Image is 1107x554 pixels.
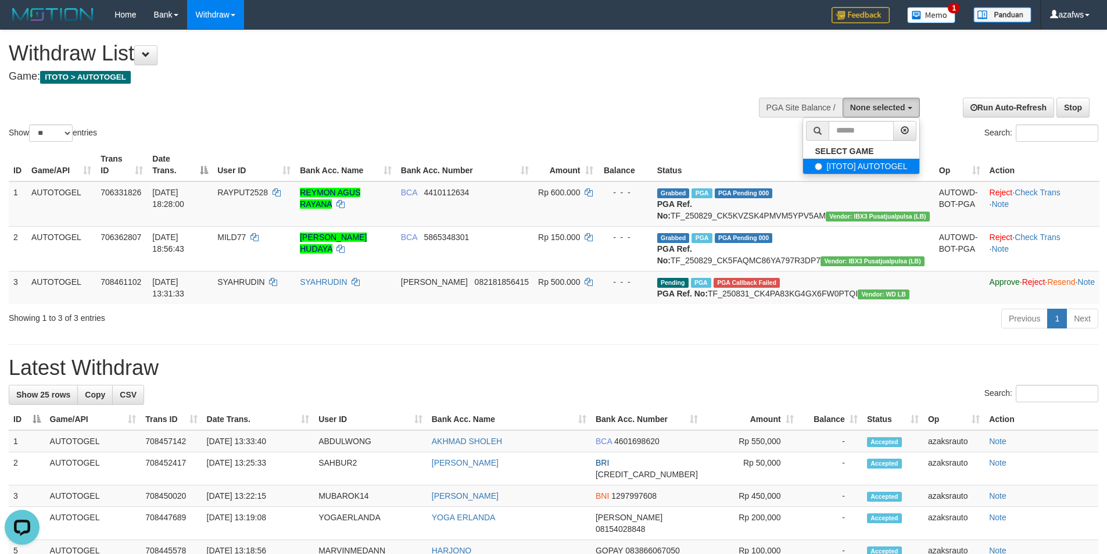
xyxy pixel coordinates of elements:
span: Vendor URL: https://dashboard.q2checkout.com/secure [858,289,909,299]
label: [ITOTO] AUTOTOGEL [803,159,919,174]
span: Rp 500.000 [538,277,580,287]
td: AUTOTOGEL [27,181,96,227]
td: MUBAROK14 [314,485,427,507]
a: Note [989,437,1006,446]
a: Run Auto-Refresh [963,98,1054,117]
a: REYMON AGUS RAYANA [300,188,360,209]
div: - - - [603,276,648,288]
label: Search: [984,385,1098,402]
label: Search: [984,124,1098,142]
td: 1 [9,430,45,452]
span: 706362807 [101,233,141,242]
a: CSV [112,385,144,405]
span: BCA [401,188,417,197]
td: [DATE] 13:22:15 [202,485,314,507]
span: Rp 150.000 [538,233,580,242]
td: 708450020 [141,485,202,507]
td: 708447689 [141,507,202,540]
span: BNI [596,491,609,501]
th: Game/API: activate to sort column ascending [45,409,141,430]
th: Action [985,148,1099,181]
th: Trans ID: activate to sort column ascending [141,409,202,430]
a: Resend [1047,277,1075,287]
span: Copy [85,390,105,399]
a: Show 25 rows [9,385,78,405]
span: RAYPUT2528 [217,188,268,197]
td: SAHBUR2 [314,452,427,485]
span: BRI [596,458,609,467]
th: ID: activate to sort column descending [9,409,45,430]
span: [DATE] 18:28:00 [152,188,184,209]
select: Showentries [29,124,73,142]
td: AUTOTOGEL [45,485,141,507]
a: Next [1066,309,1098,328]
div: Showing 1 to 3 of 3 entries [9,308,453,324]
a: Reject [1022,277,1045,287]
td: azaksrauto [923,485,984,507]
td: YOGAERLANDA [314,507,427,540]
span: Copy 507501049864536 to clipboard [596,470,698,479]
th: Bank Acc. Number: activate to sort column ascending [591,409,703,430]
th: Balance [598,148,653,181]
div: PGA Site Balance / [759,98,843,117]
span: Grabbed [657,233,690,243]
th: Balance: activate to sort column ascending [798,409,862,430]
span: 706331826 [101,188,141,197]
span: 1 [948,3,960,13]
th: Bank Acc. Name: activate to sort column ascending [427,409,591,430]
td: · · · [985,271,1099,304]
td: AUTOWD-BOT-PGA [934,181,985,227]
a: Note [991,244,1009,253]
a: YOGA ERLANDA [432,513,496,522]
a: Check Trans [1015,188,1061,197]
td: azaksrauto [923,507,984,540]
b: PGA Ref. No: [657,199,692,220]
span: Marked by azaksrauto [692,188,712,198]
span: BCA [596,437,612,446]
td: azaksrauto [923,452,984,485]
td: 3 [9,271,27,304]
td: [DATE] 13:25:33 [202,452,314,485]
b: SELECT GAME [815,146,873,156]
td: - [798,485,862,507]
th: Date Trans.: activate to sort column descending [148,148,213,181]
span: MILD77 [217,233,246,242]
span: None selected [850,103,905,112]
td: - [798,452,862,485]
span: BCA [401,233,417,242]
th: Op: activate to sort column ascending [923,409,984,430]
a: Reject [990,188,1013,197]
span: Copy 4601698620 to clipboard [614,437,660,446]
a: Approve [990,277,1020,287]
td: 2 [9,452,45,485]
a: Note [989,491,1006,501]
h1: Latest Withdraw [9,356,1098,380]
span: Accepted [867,492,902,502]
input: Search: [1016,385,1098,402]
h4: Game: [9,71,726,83]
span: [PERSON_NAME] [401,277,468,287]
th: ID [9,148,27,181]
th: Action [984,409,1098,430]
span: Vendor URL: https://dashboard.q2checkout.com/secure [826,212,930,221]
img: Feedback.jpg [832,7,890,23]
a: Note [989,458,1006,467]
td: TF_250829_CK5FAQMC86YA797R3DP7 [653,226,934,271]
span: SYAHRUDIN [217,277,264,287]
td: TF_250829_CK5KVZSK4PMVM5YPV5AM [653,181,934,227]
td: TF_250831_CK4PA83KG4GX6FW0PTQI [653,271,934,304]
th: Trans ID: activate to sort column ascending [96,148,148,181]
a: [PERSON_NAME] HUDAYA [300,233,367,253]
span: Show 25 rows [16,390,70,399]
td: AUTOTOGEL [27,226,96,271]
span: Copy 08154028848 to clipboard [596,524,646,534]
td: Rp 550,000 [703,430,798,452]
a: SELECT GAME [803,144,919,159]
td: 708452417 [141,452,202,485]
a: Stop [1056,98,1090,117]
span: Grabbed [657,188,690,198]
th: Op: activate to sort column ascending [934,148,985,181]
td: · · [985,181,1099,227]
th: Amount: activate to sort column ascending [703,409,798,430]
span: Accepted [867,513,902,523]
